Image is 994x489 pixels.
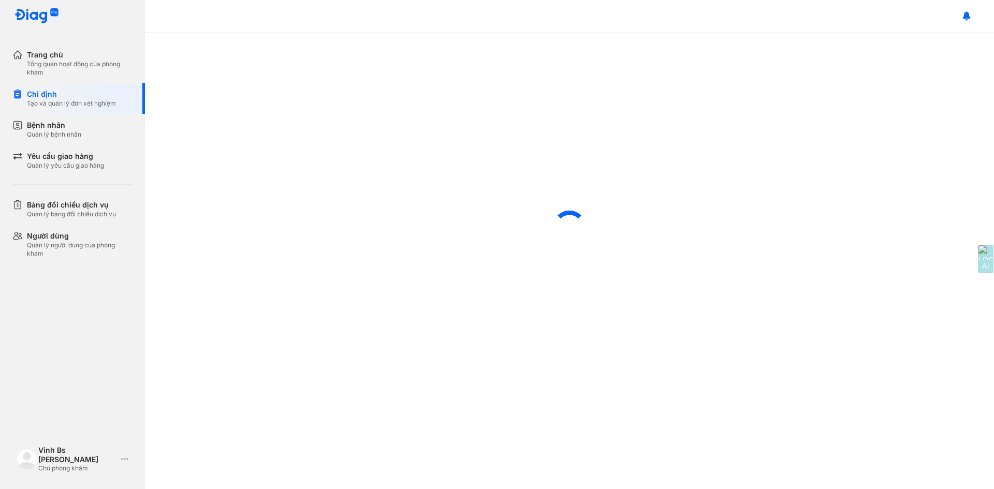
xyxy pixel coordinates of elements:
img: logo [14,8,59,24]
div: Chỉ định [27,89,116,99]
div: Tổng quan hoạt động của phòng khám [27,60,133,77]
div: Người dùng [27,231,133,241]
div: Yêu cầu giao hàng [27,151,104,161]
div: Quản lý người dùng của phòng khám [27,241,133,258]
div: Chủ phòng khám [38,464,117,472]
img: logo [17,449,37,469]
div: Quản lý bệnh nhân [27,130,81,139]
div: Vinh Bs [PERSON_NAME] [38,446,117,464]
div: Tạo và quản lý đơn xét nghiệm [27,99,116,108]
div: Quản lý yêu cầu giao hàng [27,161,104,170]
div: Trang chủ [27,50,133,60]
div: Bảng đối chiếu dịch vụ [27,200,116,210]
div: Quản lý bảng đối chiếu dịch vụ [27,210,116,218]
div: Bệnh nhân [27,120,81,130]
